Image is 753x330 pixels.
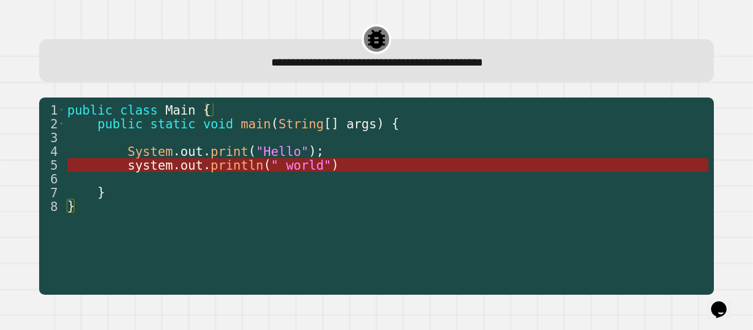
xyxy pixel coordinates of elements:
[39,103,65,117] div: 1
[180,158,203,172] span: out
[241,117,271,131] span: main
[98,117,143,131] span: public
[203,117,233,131] span: void
[58,117,64,131] span: Toggle code folding, rows 2 through 7
[165,103,196,117] span: Main
[278,117,324,131] span: String
[67,103,112,117] span: public
[256,144,309,159] span: "Hello"
[271,158,332,172] span: " world"
[58,103,64,117] span: Toggle code folding, rows 1 through 8
[127,144,173,159] span: System
[39,199,65,213] div: 8
[150,117,196,131] span: static
[211,158,263,172] span: println
[180,144,203,159] span: out
[211,144,248,159] span: print
[39,117,65,131] div: 2
[346,117,376,131] span: args
[39,144,65,158] div: 4
[39,186,65,199] div: 7
[39,158,65,172] div: 5
[39,131,65,144] div: 3
[120,103,158,117] span: class
[707,286,742,319] iframe: chat widget
[127,158,173,172] span: system
[39,172,65,186] div: 6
